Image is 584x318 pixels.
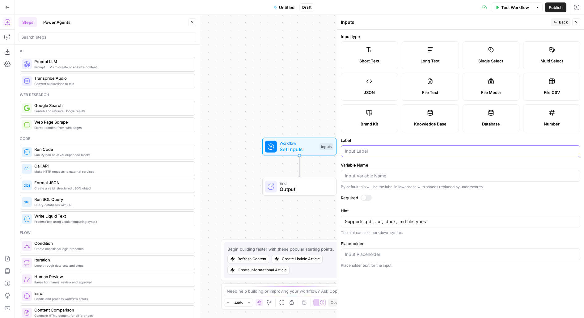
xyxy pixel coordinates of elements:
[34,307,190,313] span: Content Comparison
[551,18,570,26] button: Back
[359,58,379,64] span: Short Text
[280,185,330,193] span: Output
[341,137,580,143] label: Label
[320,143,333,150] div: Inputs
[34,219,190,224] span: Process text using Liquid templating syntax
[341,184,580,190] div: By default this will be the label in lowercase with spaces replaced by underscores.
[341,263,580,268] div: Placeholder text for the input.
[280,140,316,146] span: Workflow
[298,155,300,177] g: Edge from start to end
[282,256,320,262] div: Create Listicle Article
[279,4,294,11] span: Untitled
[492,2,533,12] button: Test Workflow
[34,273,190,280] span: Human Review
[34,296,190,301] span: Handle and process workflow errors
[341,33,580,40] label: Input type
[341,162,580,168] label: Variable Name
[482,121,500,127] span: Database
[34,58,190,65] span: Prompt LLM
[302,5,311,10] span: Draft
[345,173,576,179] input: Input Variable Name
[34,290,190,296] span: Error
[34,125,190,130] span: Extract content from web pages
[238,256,266,262] div: Refresh Content
[34,202,190,207] span: Query databases with SQL
[34,246,190,251] span: Create conditional logic branches
[34,240,190,246] span: Condition
[34,81,190,86] span: Convert audio/video to text
[328,299,342,307] button: Copy
[345,218,576,225] textarea: Supports .pdf, .txt, .docx, .md file types
[34,263,190,268] span: Loop through data sets and steps
[234,300,243,305] span: 120%
[345,251,576,257] input: Input Placeholder
[34,108,190,113] span: Search and retrieve Google results
[341,240,580,247] label: Placeholder
[242,138,357,156] div: WorkflowSet InputsInputs
[34,102,190,108] span: Google Search
[34,186,190,191] span: Create a valid, structured JSON object
[559,19,568,25] span: Back
[501,4,529,11] span: Test Workflow
[544,89,560,95] span: File CSV
[34,213,190,219] span: Write Liquid Text
[34,257,190,263] span: Iteration
[34,146,190,152] span: Run Code
[545,2,566,12] button: Publish
[19,17,37,27] button: Steps
[34,280,190,285] span: Pause for manual review and approval
[361,121,378,127] span: Brand Kit
[238,267,287,273] div: Create Informational Article
[481,89,501,95] span: File Media
[20,230,195,235] div: Flow
[34,313,190,318] span: Compare HTML content for differences
[341,208,580,214] label: Hint
[34,152,190,157] span: Run Python or JavaScript code blocks
[280,180,330,186] span: End
[242,178,357,196] div: EndOutput
[280,146,316,153] span: Set Inputs
[414,121,446,127] span: Knowledge Base
[34,75,190,81] span: Transcribe Audio
[478,58,503,64] span: Single Select
[21,34,193,40] input: Search steps
[341,230,580,235] div: The hint can use markdown syntax.
[20,48,195,54] div: Ai
[24,310,30,316] img: vrinnnclop0vshvmafd7ip1g7ohf
[20,92,195,98] div: Web research
[341,19,549,25] div: Inputs
[364,89,375,95] span: JSON
[34,163,190,169] span: Call API
[34,119,190,125] span: Web Page Scrape
[227,246,334,252] div: Begin building faster with these popular starting points.
[270,2,298,12] button: Untitled
[421,58,440,64] span: Long Text
[34,169,190,174] span: Make HTTP requests to external services
[34,65,190,70] span: Prompt LLMs to create or analyze content
[549,4,563,11] span: Publish
[34,180,190,186] span: Format JSON
[341,195,580,201] label: Required
[540,58,563,64] span: Multi Select
[34,196,190,202] span: Run SQL Query
[345,148,576,154] input: Input Label
[331,300,340,305] span: Copy
[40,17,74,27] button: Power Agents
[422,89,438,95] span: File Text
[20,136,195,142] div: Code
[544,121,560,127] span: Number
